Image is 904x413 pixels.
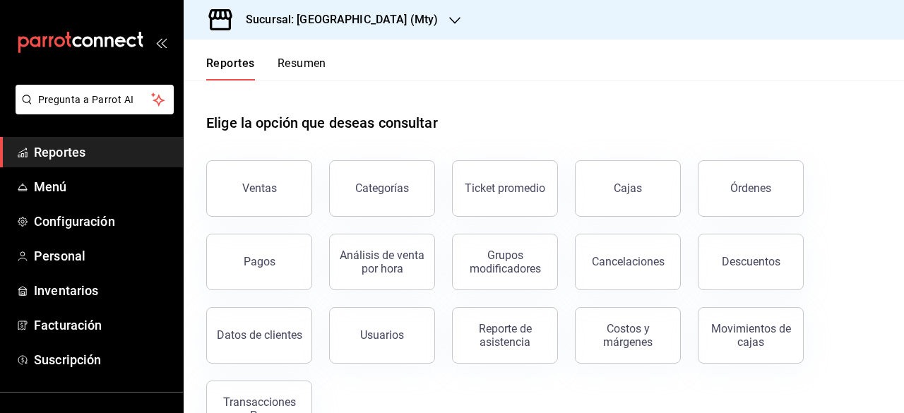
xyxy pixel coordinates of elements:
button: Reportes [206,56,255,80]
button: Costos y márgenes [575,307,681,364]
button: Ticket promedio [452,160,558,217]
span: Menú [34,177,172,196]
div: Pagos [244,255,275,268]
button: Usuarios [329,307,435,364]
button: Resumen [278,56,326,80]
a: Pregunta a Parrot AI [10,102,174,117]
button: Categorías [329,160,435,217]
h1: Elige la opción que deseas consultar [206,112,438,133]
span: Pregunta a Parrot AI [38,92,152,107]
a: Cajas [575,160,681,217]
div: Reporte de asistencia [461,322,549,349]
span: Reportes [34,143,172,162]
button: Análisis de venta por hora [329,234,435,290]
div: Análisis de venta por hora [338,249,426,275]
button: Datos de clientes [206,307,312,364]
button: Grupos modificadores [452,234,558,290]
div: Descuentos [722,255,780,268]
button: Cancelaciones [575,234,681,290]
button: Ventas [206,160,312,217]
span: Suscripción [34,350,172,369]
span: Inventarios [34,281,172,300]
button: Pregunta a Parrot AI [16,85,174,114]
div: navigation tabs [206,56,326,80]
button: Reporte de asistencia [452,307,558,364]
div: Cajas [614,180,643,197]
h3: Sucursal: [GEOGRAPHIC_DATA] (Mty) [234,11,438,28]
div: Cancelaciones [592,255,665,268]
div: Ventas [242,181,277,195]
span: Configuración [34,212,172,231]
button: Descuentos [698,234,804,290]
div: Datos de clientes [217,328,302,342]
button: Movimientos de cajas [698,307,804,364]
div: Usuarios [360,328,404,342]
span: Personal [34,246,172,265]
div: Órdenes [730,181,771,195]
button: Pagos [206,234,312,290]
button: Órdenes [698,160,804,217]
span: Facturación [34,316,172,335]
div: Categorías [355,181,409,195]
div: Grupos modificadores [461,249,549,275]
div: Ticket promedio [465,181,545,195]
button: open_drawer_menu [155,37,167,48]
div: Movimientos de cajas [707,322,795,349]
div: Costos y márgenes [584,322,672,349]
